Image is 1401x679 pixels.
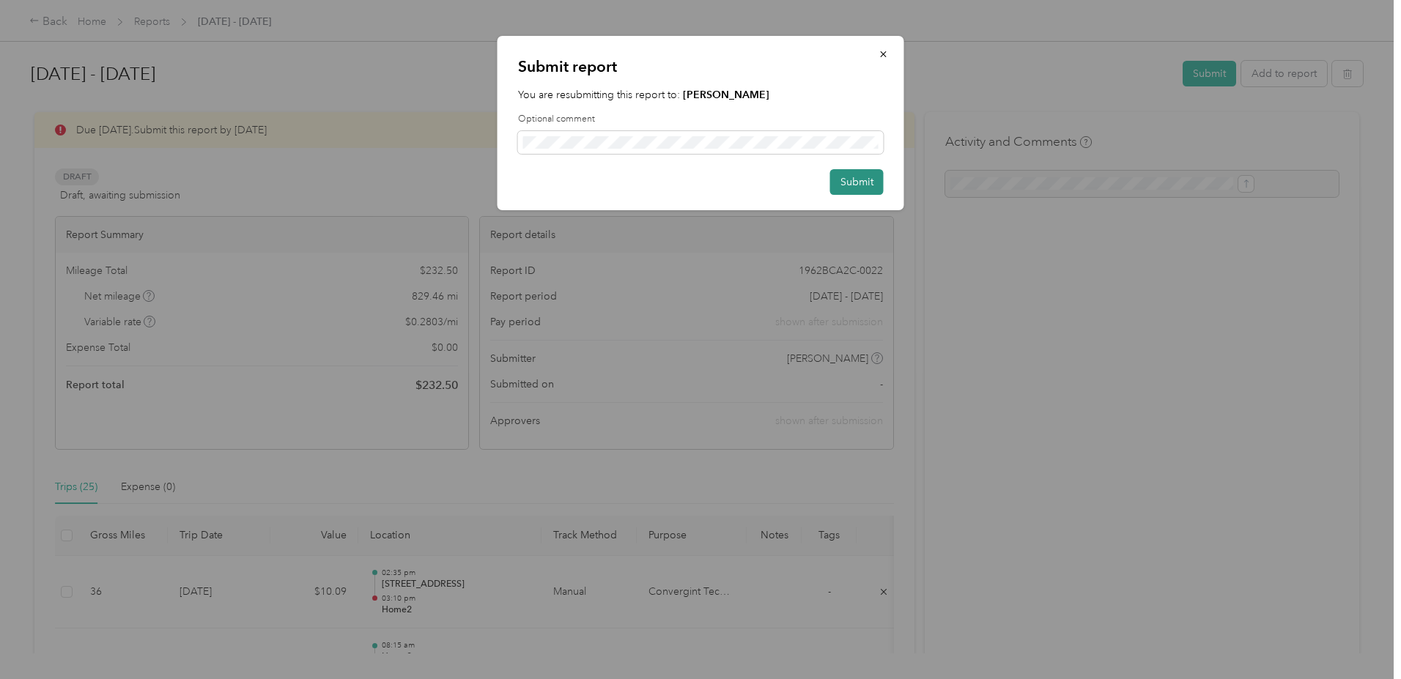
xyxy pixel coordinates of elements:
p: You are resubmitting this report to: [518,87,884,103]
p: Submit report [518,56,884,77]
button: Submit [830,169,884,195]
strong: [PERSON_NAME] [683,89,769,101]
label: Optional comment [518,113,884,126]
iframe: Everlance-gr Chat Button Frame [1319,597,1401,679]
